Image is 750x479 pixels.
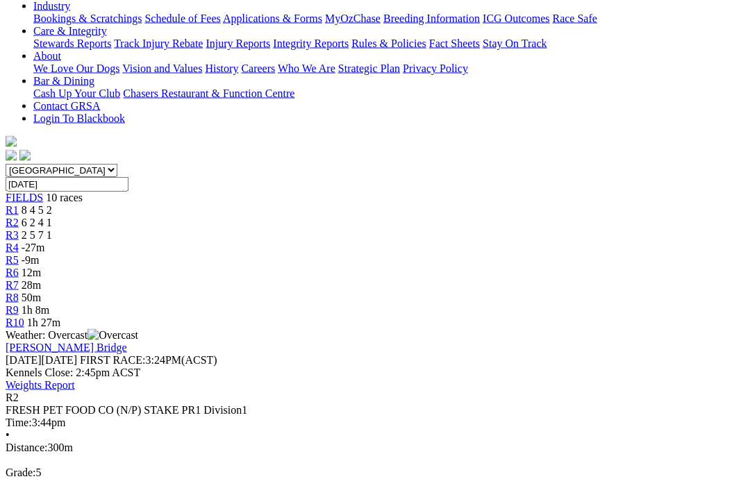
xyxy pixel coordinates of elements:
[33,87,120,99] a: Cash Up Your Club
[123,87,294,99] a: Chasers Restaurant & Function Centre
[6,354,42,366] span: [DATE]
[22,204,52,216] span: 8 4 5 2
[6,404,744,417] div: FRESH PET FOOD CO (N/P) STAKE PR1 Division1
[552,12,597,24] a: Race Safe
[223,12,322,24] a: Applications & Forms
[205,62,238,74] a: History
[6,229,19,241] a: R3
[6,417,744,429] div: 3:44pm
[6,204,19,216] a: R1
[22,304,49,316] span: 1h 8m
[22,279,41,291] span: 28m
[6,304,19,316] a: R9
[429,37,480,49] a: Fact Sheets
[22,229,52,241] span: 2 5 7 1
[22,292,41,303] span: 50m
[33,37,111,49] a: Stewards Reports
[33,25,107,37] a: Care & Integrity
[6,379,75,391] a: Weights Report
[351,37,426,49] a: Rules & Policies
[206,37,270,49] a: Injury Reports
[6,136,17,147] img: logo-grsa-white.png
[6,429,10,441] span: •
[6,417,32,428] span: Time:
[33,50,61,62] a: About
[241,62,275,74] a: Careers
[22,254,40,266] span: -9m
[6,467,36,478] span: Grade:
[6,254,19,266] a: R5
[33,37,744,50] div: Care & Integrity
[33,12,744,25] div: Industry
[6,150,17,161] img: facebook.svg
[325,12,381,24] a: MyOzChase
[6,342,127,353] a: [PERSON_NAME] Bridge
[338,62,400,74] a: Strategic Plan
[6,177,128,192] input: Select date
[144,12,220,24] a: Schedule of Fees
[87,329,138,342] img: Overcast
[22,217,52,228] span: 6 2 4 1
[33,75,94,87] a: Bar & Dining
[6,192,43,203] a: FIELDS
[483,12,549,24] a: ICG Outcomes
[122,62,202,74] a: Vision and Values
[483,37,547,49] a: Stay On Track
[6,279,19,291] a: R7
[33,112,125,124] a: Login To Blackbook
[80,354,145,366] span: FIRST RACE:
[403,62,468,74] a: Privacy Policy
[19,150,31,161] img: twitter.svg
[383,12,480,24] a: Breeding Information
[33,12,142,24] a: Bookings & Scratchings
[273,37,349,49] a: Integrity Reports
[6,329,138,341] span: Weather: Overcast
[22,242,45,253] span: -27m
[6,392,19,403] span: R2
[33,100,100,112] a: Contact GRSA
[6,317,24,328] a: R10
[80,354,217,366] span: 3:24PM(ACST)
[6,354,77,366] span: [DATE]
[46,192,83,203] span: 10 races
[27,317,60,328] span: 1h 27m
[33,62,119,74] a: We Love Our Dogs
[6,367,744,379] div: Kennels Close: 2:45pm ACST
[6,292,19,303] a: R8
[6,442,47,453] span: Distance:
[33,62,744,75] div: About
[278,62,335,74] a: Who We Are
[22,267,41,278] span: 12m
[6,442,744,454] div: 300m
[6,267,19,278] a: R6
[33,87,744,100] div: Bar & Dining
[6,242,19,253] a: R4
[114,37,203,49] a: Track Injury Rebate
[6,467,744,479] div: 5
[6,217,19,228] a: R2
